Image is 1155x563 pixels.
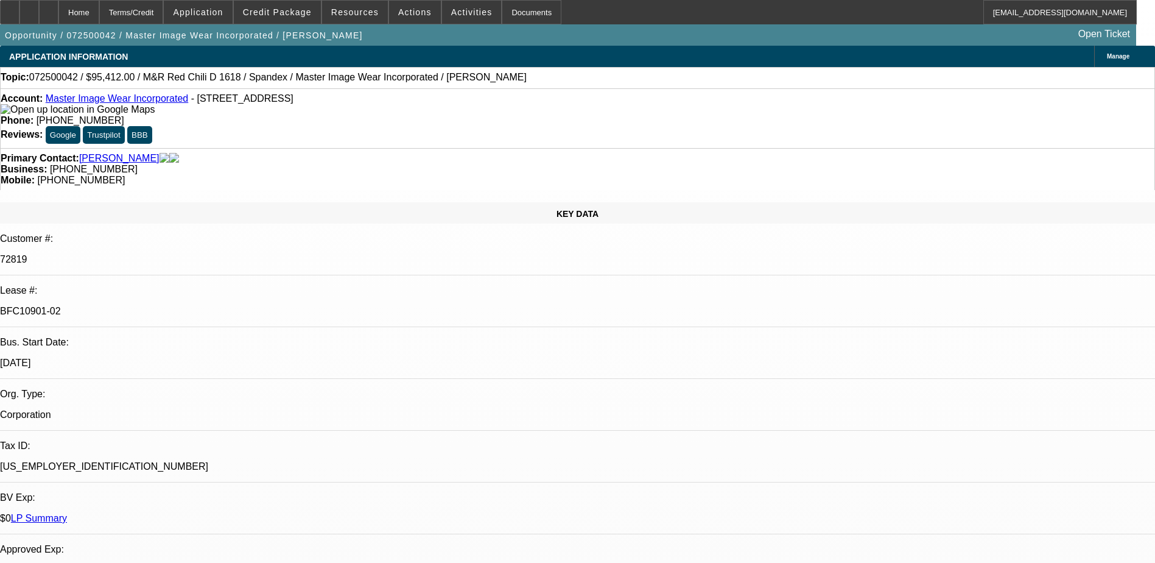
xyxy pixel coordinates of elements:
[1,115,33,126] strong: Phone:
[169,153,179,164] img: linkedin-icon.png
[5,30,363,40] span: Opportunity / 072500042 / Master Image Wear Incorporated / [PERSON_NAME]
[234,1,321,24] button: Credit Package
[50,164,138,174] span: [PHONE_NUMBER]
[389,1,441,24] button: Actions
[160,153,169,164] img: facebook-icon.png
[322,1,388,24] button: Resources
[127,126,152,144] button: BBB
[1,104,155,115] img: Open up location in Google Maps
[1,164,47,174] strong: Business:
[1,104,155,115] a: View Google Maps
[398,7,432,17] span: Actions
[243,7,312,17] span: Credit Package
[9,52,128,62] span: APPLICATION INFORMATION
[191,93,293,104] span: - [STREET_ADDRESS]
[1073,24,1135,44] a: Open Ticket
[331,7,379,17] span: Resources
[46,126,80,144] button: Google
[29,72,527,83] span: 072500042 / $95,412.00 / M&R Red Chili D 1618 / Spandex / Master Image Wear Incorporated / [PERSO...
[11,513,67,523] a: LP Summary
[442,1,502,24] button: Activities
[83,126,124,144] button: Trustpilot
[164,1,232,24] button: Application
[37,115,124,126] span: [PHONE_NUMBER]
[1,93,43,104] strong: Account:
[79,153,160,164] a: [PERSON_NAME]
[1,153,79,164] strong: Primary Contact:
[37,175,125,185] span: [PHONE_NUMBER]
[1,72,29,83] strong: Topic:
[173,7,223,17] span: Application
[46,93,188,104] a: Master Image Wear Incorporated
[1,129,43,140] strong: Reviews:
[451,7,493,17] span: Activities
[1,175,35,185] strong: Mobile:
[1107,53,1129,60] span: Manage
[556,209,599,219] span: KEY DATA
